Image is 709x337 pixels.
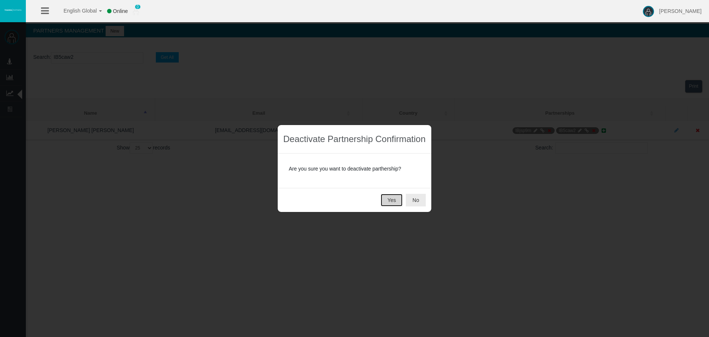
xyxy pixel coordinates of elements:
img: logo.svg [4,9,22,11]
h3: Deactivate Partnership Confirmation [283,134,426,144]
button: Yes [381,194,403,206]
img: user_small.png [133,8,139,15]
span: Online [113,8,128,14]
button: No [406,194,426,206]
span: 0 [135,4,141,9]
span: English Global [54,8,97,14]
img: user-image [643,6,654,17]
span: [PERSON_NAME] [659,8,702,14]
p: Are you sure you want to deactivate parthership? [289,165,420,173]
